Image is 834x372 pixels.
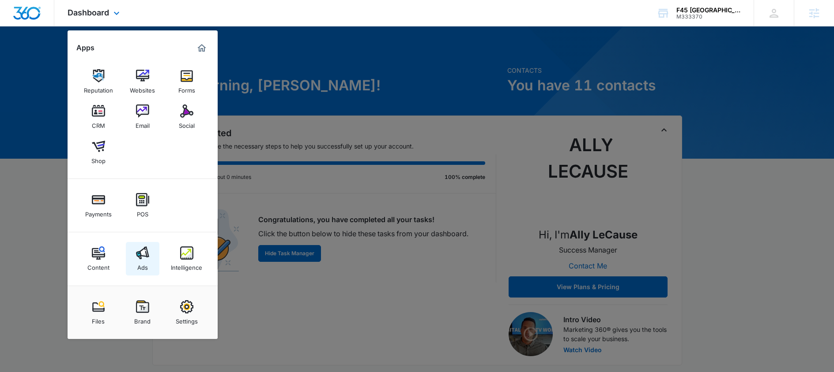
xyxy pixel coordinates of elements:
a: Websites [126,65,159,98]
a: Files [82,296,115,329]
div: Reputation [84,82,113,94]
div: Social [179,118,195,129]
a: Brand [126,296,159,329]
h2: Apps [76,44,94,52]
div: Files [92,313,105,325]
a: Email [126,100,159,134]
div: Email [136,118,150,129]
a: Ads [126,242,159,275]
a: POS [126,189,159,222]
div: Settings [176,313,198,325]
a: Shop [82,135,115,169]
div: Forms [178,82,195,94]
span: Dashboard [68,8,109,17]
a: Content [82,242,115,275]
div: Ads [137,260,148,271]
div: Websites [130,82,155,94]
div: CRM [92,118,105,129]
a: Forms [170,65,204,98]
a: Social [170,100,204,134]
div: account name [676,7,741,14]
div: Payments [85,206,112,218]
div: POS [137,206,148,218]
a: CRM [82,100,115,134]
div: Content [87,260,109,271]
a: Settings [170,296,204,329]
a: Marketing 360® Dashboard [195,41,209,55]
a: Intelligence [170,242,204,275]
div: Shop [91,153,106,164]
a: Reputation [82,65,115,98]
div: account id [676,14,741,20]
a: Payments [82,189,115,222]
div: Intelligence [171,260,202,271]
div: Brand [134,313,151,325]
